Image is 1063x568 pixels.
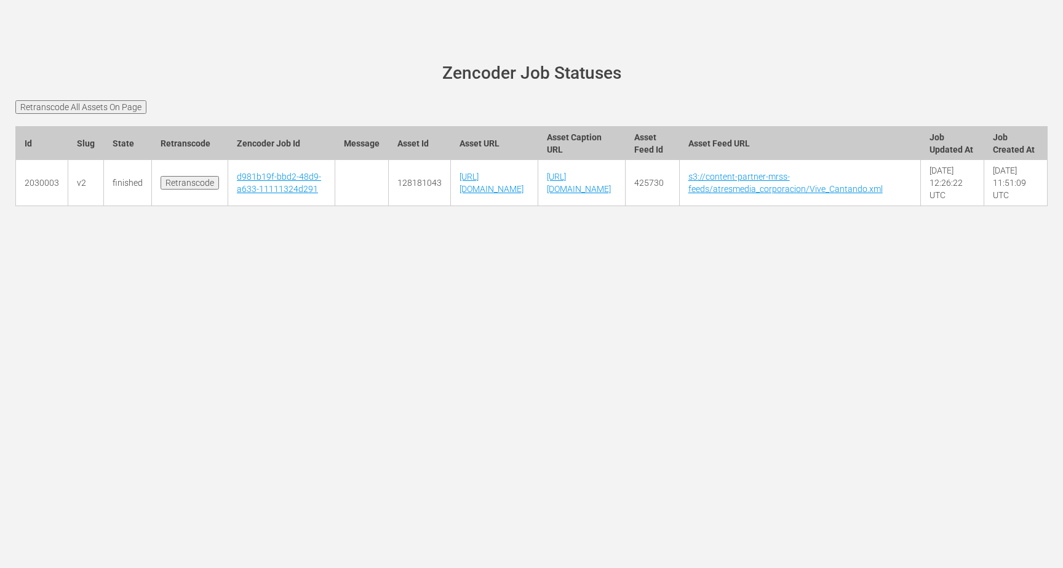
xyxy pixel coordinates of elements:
[625,160,679,206] td: 425730
[984,160,1047,206] td: [DATE] 11:51:09 UTC
[547,172,611,194] a: [URL][DOMAIN_NAME]
[33,64,1030,83] h1: Zencoder Job Statuses
[228,126,335,160] th: Zencoder Job Id
[389,126,451,160] th: Asset Id
[16,126,68,160] th: Id
[460,172,524,194] a: [URL][DOMAIN_NAME]
[104,160,152,206] td: finished
[237,172,321,194] a: d981b19f-bbd2-48d9-a633-11111324d291
[538,126,626,160] th: Asset Caption URL
[161,176,219,190] input: Retranscode
[679,126,920,160] th: Asset Feed URL
[15,100,146,114] input: Retranscode All Assets On Page
[104,126,152,160] th: State
[152,126,228,160] th: Retranscode
[389,160,451,206] td: 128181043
[68,126,104,160] th: Slug
[335,126,389,160] th: Message
[688,172,883,194] a: s3://content-partner-mrss-feeds/atresmedia_corporacion/Vive_Cantando.xml
[625,126,679,160] th: Asset Feed Id
[920,160,984,206] td: [DATE] 12:26:22 UTC
[451,126,538,160] th: Asset URL
[16,160,68,206] td: 2030003
[68,160,104,206] td: v2
[984,126,1047,160] th: Job Created At
[920,126,984,160] th: Job Updated At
